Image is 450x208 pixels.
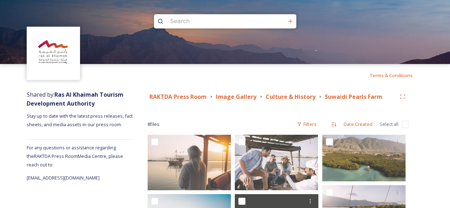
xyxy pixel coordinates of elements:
[216,93,256,101] strong: Image Gallery
[149,93,207,101] strong: RAKTDA Press Room
[235,135,318,190] img: Al Suwaidi Pearl farm.jpg
[148,135,231,190] img: Suwaidi Pearl farm.jpg
[322,135,406,181] img: Al Rams - Suwaidi Pearl farm.PNG
[266,93,316,101] strong: Culture & History
[27,113,134,128] span: Stay up to date with the latest press releases, fact sheets, and media assets in our press room.
[148,121,159,128] span: 8 file s
[293,117,320,131] div: Filters
[28,28,79,79] img: Logo_RAKTDA_RGB-01.png
[380,121,398,128] span: Select all
[27,144,123,168] span: For any questions or assistance regarding the RAKTDA Press Room Media Centre, please reach out to:
[370,71,423,80] a: Terms & Conditions
[340,117,376,131] div: Date Created
[27,91,123,107] span: Shared by:
[27,175,100,181] span: [EMAIL_ADDRESS][DOMAIN_NAME]
[167,14,264,29] input: Search
[27,91,123,107] strong: Ras Al Khaimah Tourism Development Authority
[325,93,382,101] strong: Suwaidi Pearls Farm
[370,72,413,79] span: Terms & Conditions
